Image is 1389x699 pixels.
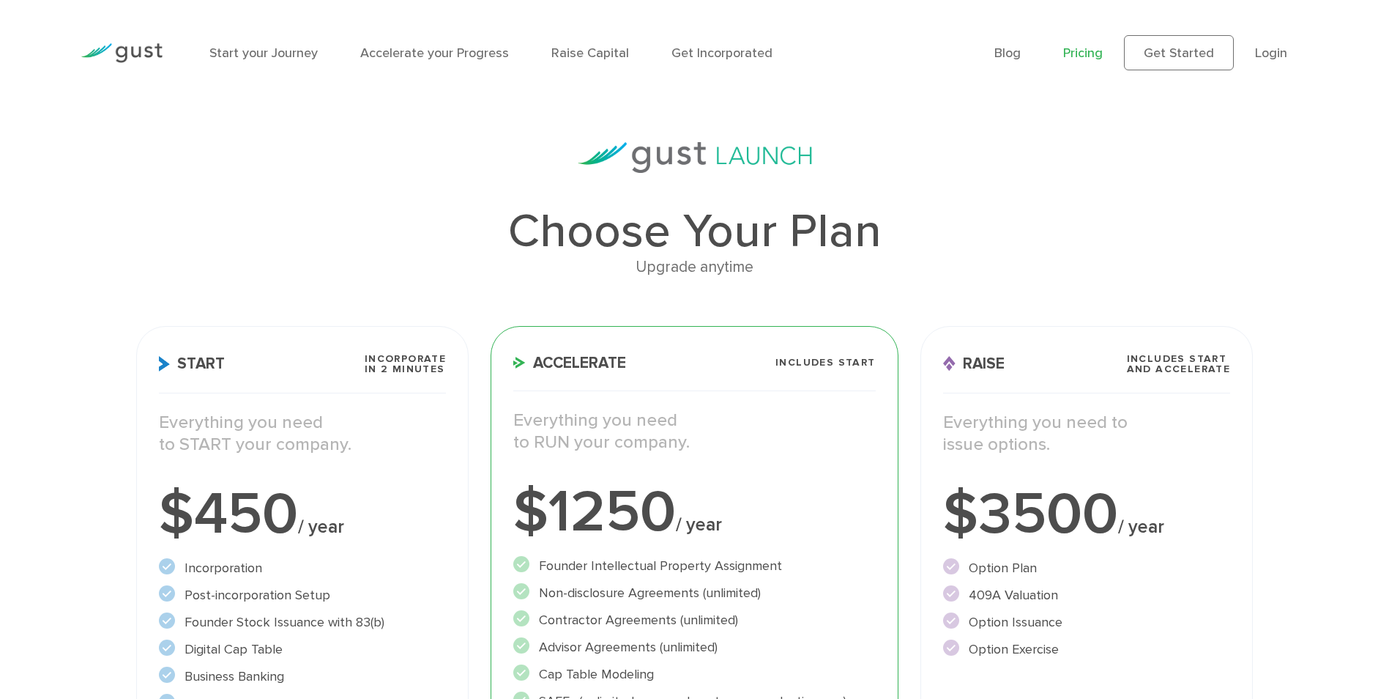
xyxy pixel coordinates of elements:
[994,45,1021,61] a: Blog
[943,356,1005,371] span: Raise
[159,485,447,544] div: $450
[551,45,629,61] a: Raise Capital
[943,356,956,371] img: Raise Icon
[1255,45,1287,61] a: Login
[159,558,447,578] li: Incorporation
[209,45,318,61] a: Start your Journey
[513,355,626,371] span: Accelerate
[159,356,225,371] span: Start
[513,583,875,603] li: Non-disclosure Agreements (unlimited)
[943,585,1231,605] li: 409A Valuation
[1124,35,1234,70] a: Get Started
[1063,45,1103,61] a: Pricing
[943,412,1231,456] p: Everything you need to issue options.
[943,558,1231,578] li: Option Plan
[513,665,875,684] li: Cap Table Modeling
[943,485,1231,544] div: $3500
[81,43,163,63] img: Gust Logo
[1118,516,1164,538] span: / year
[159,667,447,687] li: Business Banking
[1127,354,1231,374] span: Includes START and ACCELERATE
[159,640,447,659] li: Digital Cap Table
[136,255,1254,280] div: Upgrade anytime
[365,354,446,374] span: Incorporate in 2 Minutes
[159,412,447,456] p: Everything you need to START your company.
[578,142,812,173] img: gust-launch-logos.svg
[298,516,344,538] span: / year
[775,358,876,368] span: Includes START
[360,45,509,61] a: Accelerate your Progress
[136,208,1254,255] h1: Choose Your Plan
[513,610,875,630] li: Contractor Agreements (unlimited)
[159,356,170,371] img: Start Icon X2
[513,637,875,657] li: Advisor Agreements (unlimited)
[676,514,722,536] span: / year
[943,613,1231,632] li: Option Issuance
[671,45,772,61] a: Get Incorporated
[513,357,526,369] img: Accelerate Icon
[159,585,447,605] li: Post-incorporation Setup
[513,410,875,454] p: Everything you need to RUN your company.
[513,483,875,541] div: $1250
[159,613,447,632] li: Founder Stock Issuance with 83(b)
[943,640,1231,659] li: Option Exercise
[513,556,875,576] li: Founder Intellectual Property Assignment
